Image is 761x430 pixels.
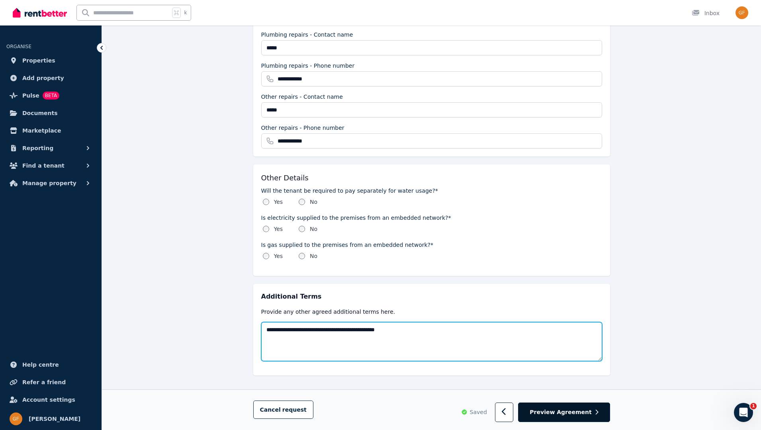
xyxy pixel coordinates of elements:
[13,7,67,19] img: RentBetter
[692,9,720,17] div: Inbox
[518,403,610,422] button: Preview Agreement
[6,140,95,156] button: Reporting
[22,377,66,387] span: Refer a friend
[29,414,80,424] span: [PERSON_NAME]
[22,360,59,369] span: Help centre
[6,175,95,191] button: Manage property
[6,392,95,408] a: Account settings
[22,178,76,188] span: Manage property
[736,6,748,19] img: Giora Friede
[6,70,95,86] a: Add property
[274,252,283,260] label: Yes
[253,401,313,419] button: Cancelrequest
[260,407,307,413] span: Cancel
[22,161,65,170] span: Find a tenant
[261,31,353,39] label: Plumbing repairs - Contact name
[22,108,58,118] span: Documents
[22,56,55,65] span: Properties
[22,91,39,100] span: Pulse
[6,374,95,390] a: Refer a friend
[184,10,187,16] span: k
[261,241,602,249] label: Is gas supplied to the premises from an embedded network?*
[750,403,757,409] span: 1
[261,214,602,222] label: Is electricity supplied to the premises from an embedded network?*
[261,187,602,195] label: Will the tenant be required to pay separately for water usage?*
[282,406,307,414] span: request
[6,357,95,373] a: Help centre
[261,172,309,184] h5: Other Details
[261,62,355,70] label: Plumbing repairs - Phone number
[6,123,95,139] a: Marketplace
[310,252,317,260] label: No
[6,105,95,121] a: Documents
[10,412,22,425] img: Giora Friede
[261,124,344,132] label: Other repairs - Phone number
[734,403,753,422] iframe: Intercom live chat
[6,158,95,174] button: Find a tenant
[530,408,591,416] span: Preview Agreement
[274,225,283,233] label: Yes
[261,292,322,301] span: Additional Terms
[6,53,95,68] a: Properties
[22,126,61,135] span: Marketplace
[310,225,317,233] label: No
[43,92,59,100] span: BETA
[274,198,283,206] label: Yes
[310,198,317,206] label: No
[261,308,602,316] p: Provide any other agreed additional terms here.
[6,44,31,49] span: ORGANISE
[22,73,64,83] span: Add property
[22,395,75,405] span: Account settings
[6,88,95,104] a: PulseBETA
[261,93,343,101] label: Other repairs - Contact name
[22,143,53,153] span: Reporting
[470,408,487,416] span: Saved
